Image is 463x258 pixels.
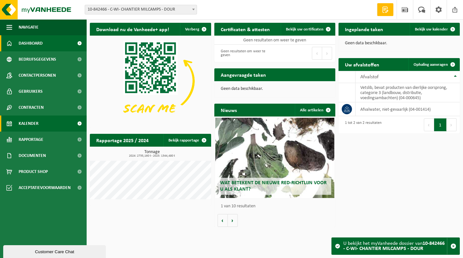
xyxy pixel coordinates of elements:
span: Documenten [19,148,46,164]
span: Gebruikers [19,83,43,99]
div: 1 tot 2 van 2 resultaten [342,118,382,132]
button: Previous [424,118,434,131]
h2: Uw afvalstoffen [339,58,386,71]
button: Verberg [180,23,210,36]
a: Ophaling aanvragen [408,58,459,71]
p: Geen data beschikbaar. [221,87,329,91]
strong: 10-842466 - C-WI- CHANTIER MILCAMPS - DOUR [343,241,445,251]
a: Wat betekent de nieuwe RED-richtlijn voor u als klant? [215,118,334,198]
span: Dashboard [19,35,43,51]
button: Volgende [228,214,238,227]
span: Wat betekent de nieuwe RED-richtlijn voor u als klant? [220,180,327,192]
span: 10-842466 - C-WI- CHANTIER MILCAMPS - DOUR [85,5,197,14]
span: Rapportage [19,132,43,148]
img: Download de VHEPlus App [90,36,211,126]
td: Geen resultaten om weer te geven [214,36,336,45]
h2: Aangevraagde taken [214,68,272,81]
iframe: chat widget [3,244,107,258]
span: Kalender [19,116,39,132]
button: 1 [434,118,447,131]
span: Bekijk uw kalender [415,27,448,31]
span: Verberg [185,27,199,31]
span: Navigatie [19,19,39,35]
div: U bekijkt het myVanheede dossier van [343,238,447,254]
a: Bekijk rapportage [163,134,210,147]
span: Contracten [19,99,44,116]
div: Geen resultaten om weer te geven [218,46,272,60]
h2: Download nu de Vanheede+ app! [90,23,176,35]
td: afvalwater, niet-gevaarlijk (04-001414) [356,102,460,116]
span: 2024: 2735,160 t - 2025: 1344,480 t [93,154,211,158]
a: Alle artikelen [295,104,335,116]
p: 1 van 10 resultaten [221,204,332,209]
td: vetslib, bevat producten van dierlijke oorsprong, categorie 3 (landbouw, distributie, voedingsamb... [356,83,460,102]
a: Bekijk uw kalender [410,23,459,36]
span: Ophaling aanvragen [414,63,448,67]
h2: Rapportage 2025 / 2024 [90,134,155,146]
span: Bekijk uw certificaten [286,27,323,31]
button: Previous [312,47,322,60]
button: Next [322,47,332,60]
span: Product Shop [19,164,48,180]
span: Contactpersonen [19,67,56,83]
h2: Ingeplande taken [339,23,390,35]
h2: Nieuws [214,104,243,116]
p: Geen data beschikbaar. [345,41,453,46]
span: Bedrijfsgegevens [19,51,56,67]
h2: Certificaten & attesten [214,23,276,35]
h3: Tonnage [93,150,211,158]
span: Acceptatievoorwaarden [19,180,71,196]
button: Vorige [218,214,228,227]
a: Bekijk uw certificaten [281,23,335,36]
span: Afvalstof [360,74,379,80]
button: Next [447,118,457,131]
